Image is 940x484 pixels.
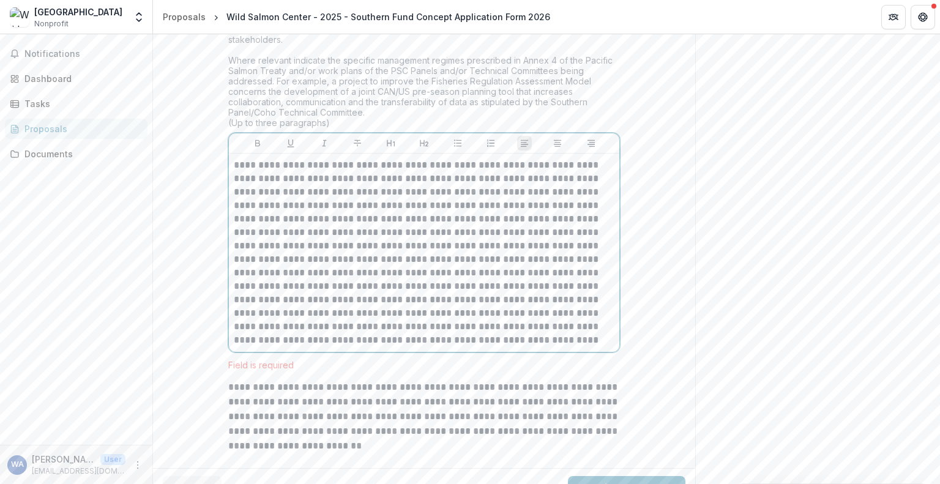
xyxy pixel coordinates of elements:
[158,8,211,26] a: Proposals
[34,6,122,18] div: [GEOGRAPHIC_DATA]
[283,136,298,151] button: Underline
[10,7,29,27] img: Wild Salmon Center
[5,119,147,139] a: Proposals
[24,49,143,59] span: Notifications
[384,136,398,151] button: Heading 1
[24,72,138,85] div: Dashboard
[881,5,906,29] button: Partners
[24,122,138,135] div: Proposals
[250,136,265,151] button: Bold
[130,5,147,29] button: Open entity switcher
[5,94,147,114] a: Tasks
[517,136,532,151] button: Align Left
[584,136,599,151] button: Align Right
[5,144,147,164] a: Documents
[100,454,125,465] p: User
[350,136,365,151] button: Strike
[911,5,935,29] button: Get Help
[5,44,147,64] button: Notifications
[24,147,138,160] div: Documents
[317,136,332,151] button: Italicize
[450,136,465,151] button: Bullet List
[32,453,95,466] p: [PERSON_NAME]
[24,97,138,110] div: Tasks
[32,466,125,477] p: [EMAIL_ADDRESS][DOMAIN_NAME]
[163,10,206,23] div: Proposals
[550,136,565,151] button: Align Center
[158,8,555,26] nav: breadcrumb
[483,136,498,151] button: Ordered List
[34,18,69,29] span: Nonprofit
[11,461,24,469] div: William Atlas
[226,10,550,23] div: Wild Salmon Center - 2025 - Southern Fund Concept Application Form 2026
[417,136,431,151] button: Heading 2
[130,458,145,472] button: More
[5,69,147,89] a: Dashboard
[228,360,620,370] div: Field is required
